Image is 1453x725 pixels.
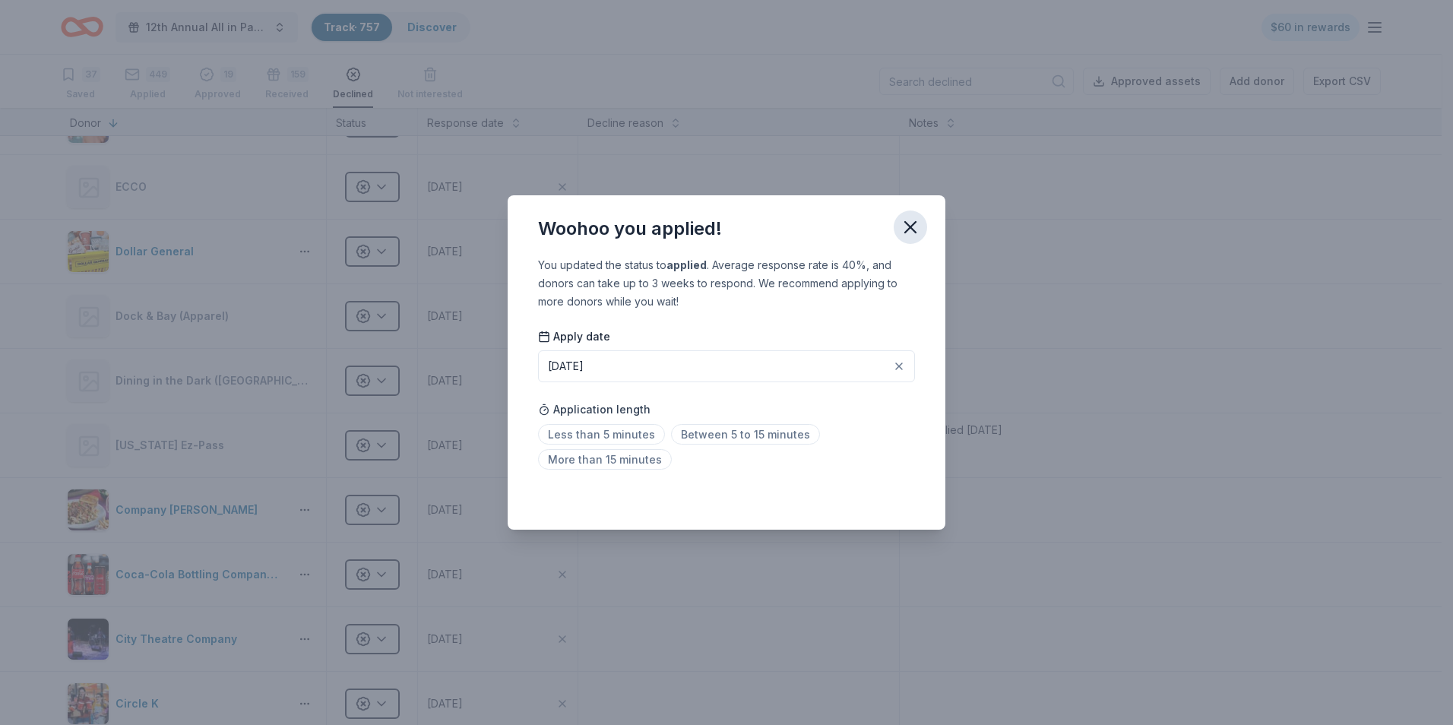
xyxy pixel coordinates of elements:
[666,258,707,271] b: applied
[538,449,672,470] span: More than 15 minutes
[538,329,610,344] span: Apply date
[538,424,665,445] span: Less than 5 minutes
[538,400,651,419] span: Application length
[548,357,584,375] div: [DATE]
[538,350,915,382] button: [DATE]
[538,256,915,311] div: You updated the status to . Average response rate is 40%, and donors can take up to 3 weeks to re...
[671,424,820,445] span: Between 5 to 15 minutes
[538,217,722,241] div: Woohoo you applied!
